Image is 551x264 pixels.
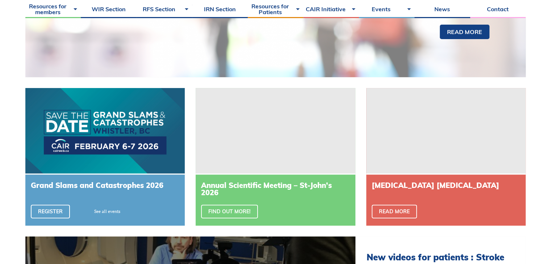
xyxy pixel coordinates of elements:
[372,182,520,189] h3: [MEDICAL_DATA] [MEDICAL_DATA]
[372,205,417,218] a: Read more
[366,253,515,261] h3: New videos for patients : Stroke
[94,209,120,214] a: See all events
[201,205,258,218] a: Find out more!
[31,205,70,218] a: Register
[440,25,489,39] a: Read more
[201,182,350,196] h3: Annual Scientific Meeting – St-John’s 2026
[31,182,179,189] h3: Grand Slams and Catastrophes 2026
